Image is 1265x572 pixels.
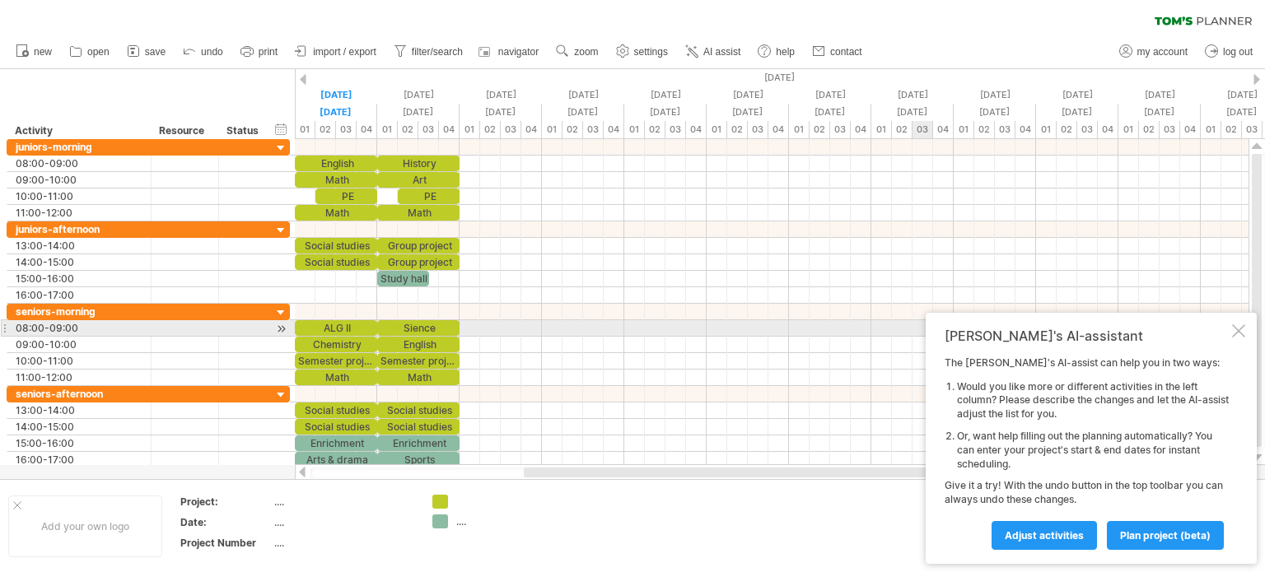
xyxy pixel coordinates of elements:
[16,271,142,286] div: 15:00-16:00
[377,402,460,418] div: Social studies
[830,46,862,58] span: contact
[707,104,789,121] div: Monday, 8 September 2025
[681,41,745,63] a: AI assist
[624,86,707,104] div: Friday, 5 September 2025
[16,353,142,369] div: 10:00-11:00
[1160,121,1180,138] div: 03
[12,41,57,63] a: new
[377,452,460,467] div: Sports
[624,104,707,121] div: Friday, 5 September 2025
[945,328,1229,344] div: [PERSON_NAME]'s AI-assistant
[273,320,289,337] div: scroll to activity
[180,536,271,550] div: Project Number
[295,156,377,171] div: English
[542,86,624,104] div: Thursday, 4 September 2025
[16,304,142,319] div: seniors-morning
[16,238,142,253] div: 13:00-14:00
[768,121,789,138] div: 04
[727,121,748,138] div: 02
[1180,121,1201,138] div: 04
[16,419,142,435] div: 14:00-15:00
[992,521,1097,550] a: Adjust activities
[295,254,377,270] div: Social studies
[1005,529,1084,542] span: Adjust activities
[145,46,166,58] span: save
[377,353,460,369] div: Semester project
[542,121,562,138] div: 01
[871,86,954,104] div: Wednesday, 10 September 2025
[295,353,377,369] div: Semester project
[16,370,142,385] div: 11:00-12:00
[295,337,377,352] div: Chemistry
[456,514,546,528] div: ....
[295,435,377,451] div: Enrichment
[201,46,223,58] span: undo
[871,104,954,121] div: Wednesday, 10 September 2025
[295,452,377,467] div: Arts & drama
[16,156,142,171] div: 08:00-09:00
[34,46,52,58] span: new
[16,221,142,237] div: juniors-afternoon
[274,536,413,550] div: ....
[1107,521,1224,550] a: plan project (beta)
[412,46,463,58] span: filter/search
[460,104,542,121] div: Wednesday, 3 September 2025
[945,356,1229,549] div: The [PERSON_NAME]'s AI-assist can help you in two ways: Give it a try! With the undo button in th...
[954,104,1036,121] div: Thursday, 11 September 2025
[274,515,413,529] div: ....
[460,86,542,104] div: Wednesday, 3 September 2025
[1223,46,1253,58] span: log out
[179,41,228,63] a: undo
[810,121,830,138] div: 02
[1036,104,1118,121] div: Friday, 12 September 2025
[377,337,460,352] div: English
[789,121,810,138] div: 01
[313,46,376,58] span: import / export
[933,121,954,138] div: 04
[808,41,867,63] a: contact
[16,254,142,270] div: 14:00-15:00
[1077,121,1098,138] div: 03
[460,121,480,138] div: 01
[871,121,892,138] div: 01
[583,121,604,138] div: 03
[16,287,142,303] div: 16:00-17:00
[830,121,851,138] div: 03
[480,121,501,138] div: 02
[16,435,142,451] div: 15:00-16:00
[295,86,377,104] div: Monday, 1 September 2025
[295,320,377,336] div: ALG II
[954,121,974,138] div: 01
[612,41,673,63] a: settings
[16,386,142,402] div: seniors-afternoon
[552,41,603,63] a: zoom
[789,86,871,104] div: Tuesday, 9 September 2025
[377,86,460,104] div: Tuesday, 2 September 2025
[357,121,377,138] div: 04
[1242,121,1263,138] div: 03
[180,515,271,529] div: Date:
[315,121,336,138] div: 02
[377,156,460,171] div: History
[634,46,668,58] span: settings
[377,121,398,138] div: 01
[16,320,142,336] div: 08:00-09:00
[295,172,377,188] div: Math
[1115,41,1193,63] a: my account
[542,104,624,121] div: Thursday, 4 September 2025
[377,238,460,253] div: Group project
[377,254,460,270] div: Group project
[16,402,142,418] div: 13:00-14:00
[398,188,460,204] div: PE
[686,121,707,138] div: 04
[377,370,460,385] div: Math
[521,121,542,138] div: 04
[748,121,768,138] div: 03
[498,46,539,58] span: navigator
[315,188,377,204] div: PE
[1137,46,1188,58] span: my account
[8,495,162,557] div: Add your own logo
[15,123,142,139] div: Activity
[16,139,142,155] div: juniors-morning
[913,121,933,138] div: 03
